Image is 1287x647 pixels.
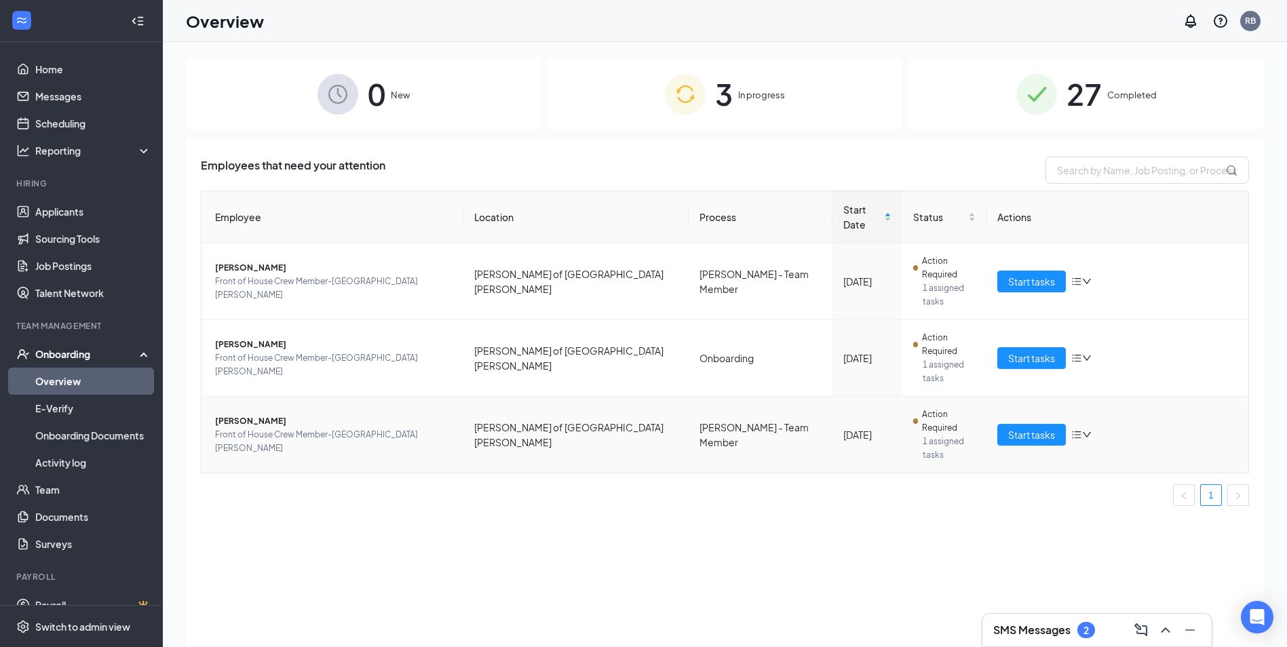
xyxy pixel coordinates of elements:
span: Front of House Crew Member-[GEOGRAPHIC_DATA][PERSON_NAME] [215,351,453,378]
div: Onboarding [35,347,140,361]
a: Job Postings [35,252,151,279]
div: Hiring [16,178,149,189]
a: Documents [35,503,151,530]
span: New [391,88,410,102]
span: down [1082,430,1092,439]
td: Onboarding [689,320,832,397]
span: bars [1071,353,1082,364]
span: [PERSON_NAME] [215,261,453,275]
th: Actions [986,191,1248,243]
li: Previous Page [1173,484,1195,506]
button: Start tasks [997,347,1066,369]
span: 0 [368,71,385,117]
span: 27 [1067,71,1102,117]
svg: Minimize [1182,622,1198,638]
a: Messages [35,83,151,110]
span: Front of House Crew Member-[GEOGRAPHIC_DATA][PERSON_NAME] [215,428,453,455]
svg: Analysis [16,144,30,157]
th: Employee [201,191,463,243]
span: Completed [1107,88,1157,102]
span: left [1180,492,1188,500]
th: Status [902,191,986,243]
td: [PERSON_NAME] - Team Member [689,397,832,473]
svg: QuestionInfo [1212,13,1229,29]
svg: Notifications [1183,13,1199,29]
h3: SMS Messages [993,623,1071,638]
span: [PERSON_NAME] [215,338,453,351]
span: bars [1071,429,1082,440]
span: down [1082,353,1092,363]
svg: Settings [16,620,30,633]
span: Action Required [922,331,976,358]
svg: WorkstreamLogo [15,14,28,27]
span: down [1082,277,1092,286]
a: 1 [1201,485,1221,505]
a: Applicants [35,198,151,225]
a: Overview [35,368,151,395]
input: Search by Name, Job Posting, or Process [1045,157,1249,184]
div: [DATE] [843,427,891,442]
div: Payroll [16,571,149,583]
span: [PERSON_NAME] [215,414,453,428]
span: right [1234,492,1242,500]
button: Minimize [1179,619,1201,641]
a: E-Verify [35,395,151,422]
div: RB [1245,15,1256,26]
li: Next Page [1227,484,1249,506]
span: 1 assigned tasks [923,358,976,385]
svg: Collapse [131,14,145,28]
button: ComposeMessage [1130,619,1152,641]
span: 1 assigned tasks [923,435,976,462]
span: In progress [738,88,785,102]
svg: ChevronUp [1157,622,1174,638]
span: Action Required [922,408,976,435]
td: [PERSON_NAME] of [GEOGRAPHIC_DATA][PERSON_NAME] [463,397,689,473]
li: 1 [1200,484,1222,506]
span: Front of House Crew Member-[GEOGRAPHIC_DATA][PERSON_NAME] [215,275,453,302]
svg: UserCheck [16,347,30,361]
div: 2 [1083,625,1089,636]
span: 3 [715,71,733,117]
td: [PERSON_NAME] of [GEOGRAPHIC_DATA][PERSON_NAME] [463,320,689,397]
div: [DATE] [843,274,891,289]
span: Start tasks [1008,427,1055,442]
h1: Overview [186,9,264,33]
svg: ComposeMessage [1133,622,1149,638]
span: Employees that need your attention [201,157,385,184]
button: Start tasks [997,424,1066,446]
span: 1 assigned tasks [923,281,976,309]
a: Sourcing Tools [35,225,151,252]
a: Scheduling [35,110,151,137]
td: [PERSON_NAME] - Team Member [689,243,832,320]
button: left [1173,484,1195,506]
div: [DATE] [843,351,891,366]
th: Location [463,191,689,243]
a: Team [35,476,151,503]
button: ChevronUp [1155,619,1176,641]
div: Switch to admin view [35,620,130,633]
a: Activity log [35,449,151,476]
span: Start Date [843,202,881,232]
div: Open Intercom Messenger [1241,601,1273,633]
a: Home [35,56,151,83]
span: Status [913,210,965,224]
span: Action Required [922,254,976,281]
a: PayrollCrown [35,591,151,619]
div: Team Management [16,320,149,332]
button: Start tasks [997,271,1066,292]
a: Onboarding Documents [35,422,151,449]
span: Start tasks [1008,351,1055,366]
a: Surveys [35,530,151,557]
a: Talent Network [35,279,151,307]
div: Reporting [35,144,152,157]
span: Start tasks [1008,274,1055,289]
td: [PERSON_NAME] of [GEOGRAPHIC_DATA][PERSON_NAME] [463,243,689,320]
span: bars [1071,276,1082,287]
button: right [1227,484,1249,506]
th: Process [689,191,832,243]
